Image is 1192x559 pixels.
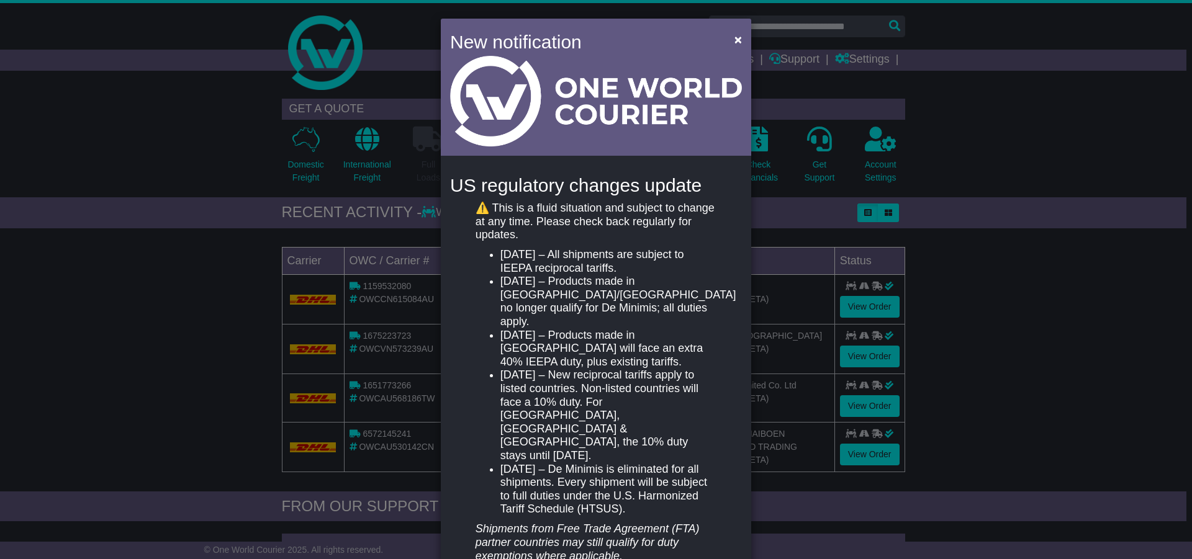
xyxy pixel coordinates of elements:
[450,56,742,146] img: Light
[728,27,748,52] button: Close
[500,329,716,369] li: [DATE] – Products made in [GEOGRAPHIC_DATA] will face an extra 40% IEEPA duty, plus existing tari...
[450,28,716,56] h4: New notification
[500,369,716,462] li: [DATE] – New reciprocal tariffs apply to listed countries. Non-listed countries will face a 10% d...
[734,32,742,47] span: ×
[450,175,742,195] h4: US regulatory changes update
[500,275,716,328] li: [DATE] – Products made in [GEOGRAPHIC_DATA]/[GEOGRAPHIC_DATA] no longer qualify for De Minimis; a...
[476,202,716,242] p: ⚠️ This is a fluid situation and subject to change at any time. Please check back regularly for u...
[500,463,716,516] li: [DATE] – De Minimis is eliminated for all shipments. Every shipment will be subject to full dutie...
[500,248,716,275] li: [DATE] – All shipments are subject to IEEPA reciprocal tariffs.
